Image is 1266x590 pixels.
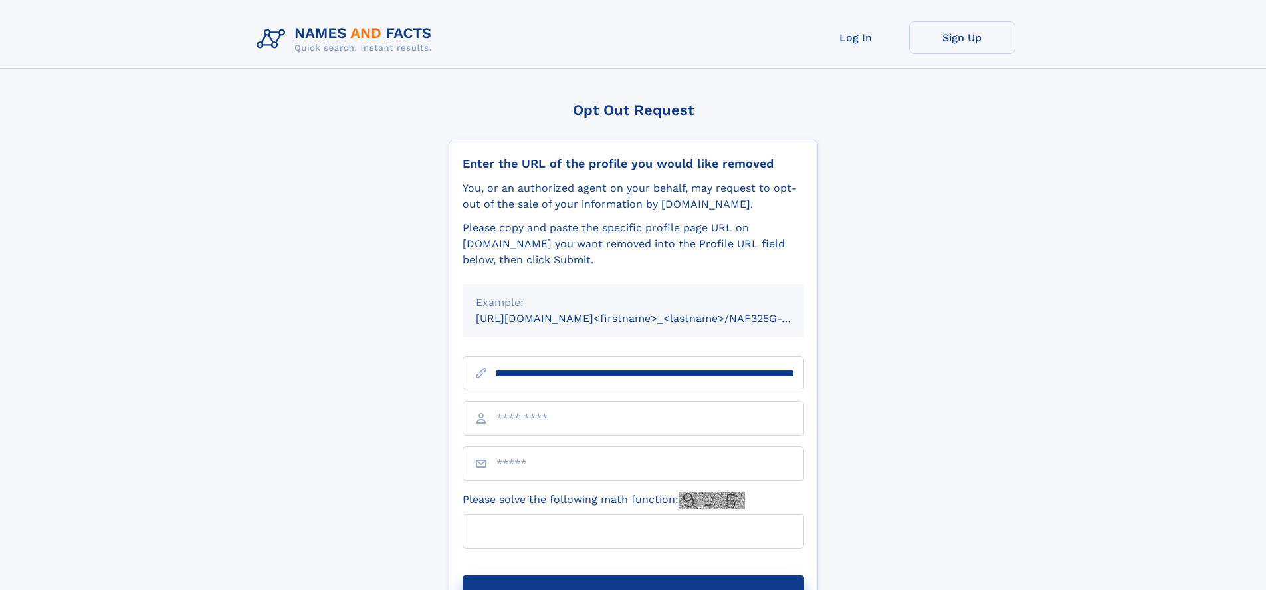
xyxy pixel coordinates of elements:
[449,102,818,118] div: Opt Out Request
[463,156,804,171] div: Enter the URL of the profile you would like removed
[909,21,1015,54] a: Sign Up
[463,492,745,509] label: Please solve the following math function:
[463,180,804,212] div: You, or an authorized agent on your behalf, may request to opt-out of the sale of your informatio...
[251,21,443,57] img: Logo Names and Facts
[476,312,829,325] small: [URL][DOMAIN_NAME]<firstname>_<lastname>/NAF325G-xxxxxxxx
[476,295,791,311] div: Example:
[803,21,909,54] a: Log In
[463,220,804,268] div: Please copy and paste the specific profile page URL on [DOMAIN_NAME] you want removed into the Pr...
